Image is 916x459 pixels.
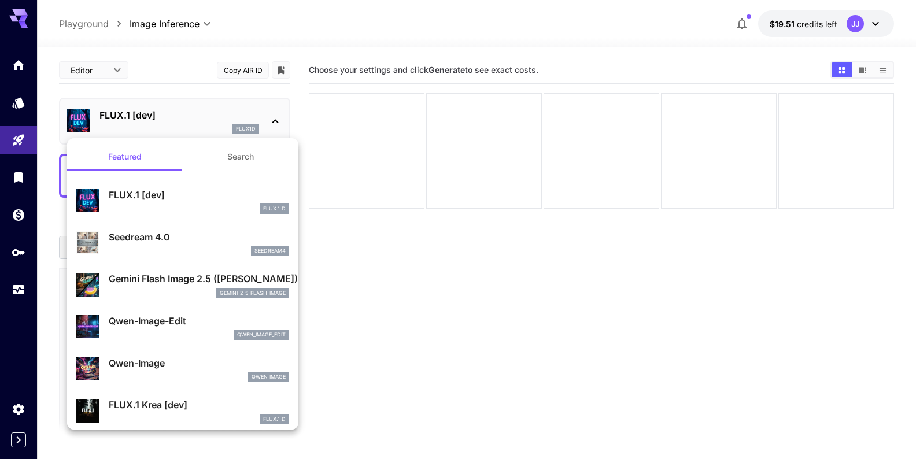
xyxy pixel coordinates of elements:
[109,188,289,202] p: FLUX.1 [dev]
[76,351,289,387] div: Qwen-ImageQwen Image
[76,309,289,345] div: Qwen-Image-Editqwen_image_edit
[263,205,286,213] p: FLUX.1 D
[109,356,289,370] p: Qwen-Image
[67,143,183,171] button: Featured
[183,143,298,171] button: Search
[76,225,289,261] div: Seedream 4.0seedream4
[109,230,289,244] p: Seedream 4.0
[263,415,286,423] p: FLUX.1 D
[254,247,286,255] p: seedream4
[858,404,916,459] div: Widget de chat
[858,404,916,459] iframe: Chat Widget
[76,267,289,302] div: Gemini Flash Image 2.5 ([PERSON_NAME])gemini_2_5_flash_image
[76,393,289,428] div: FLUX.1 Krea [dev]FLUX.1 D
[109,314,289,328] p: Qwen-Image-Edit
[220,289,286,297] p: gemini_2_5_flash_image
[109,398,289,412] p: FLUX.1 Krea [dev]
[252,373,286,381] p: Qwen Image
[76,183,289,219] div: FLUX.1 [dev]FLUX.1 D
[109,272,289,286] p: Gemini Flash Image 2.5 ([PERSON_NAME])
[237,331,286,339] p: qwen_image_edit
